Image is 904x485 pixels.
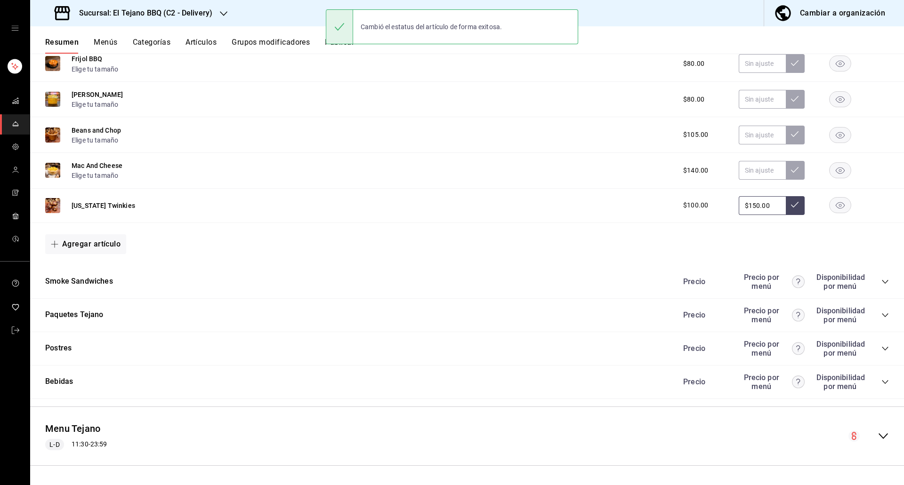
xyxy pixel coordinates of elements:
[739,54,786,73] input: Sin ajuste
[45,56,60,71] img: Preview
[72,54,103,64] button: Frijol BBQ
[46,440,63,450] span: L-D
[739,90,786,109] input: Sin ajuste
[739,340,805,358] div: Precio por menú
[72,161,122,170] button: Mac And Cheese
[816,340,864,358] div: Disponibilidad por menú
[674,310,734,319] div: Precio
[816,273,864,291] div: Disponibilidad por menú
[72,135,118,145] button: Elige tu tamaño
[232,38,310,54] button: Grupos modificadores
[739,373,805,391] div: Precio por menú
[739,306,805,324] div: Precio por menú
[739,196,786,215] input: Sin ajuste
[881,278,889,286] button: collapse-category-row
[674,277,734,286] div: Precio
[72,64,118,74] button: Elige tu tamaño
[45,439,107,450] div: 11:30 - 23:59
[133,38,171,54] button: Categorías
[800,7,885,20] div: Cambiar a organización
[45,92,60,107] img: Preview
[674,344,734,353] div: Precio
[45,343,72,354] button: Postres
[325,38,354,54] button: Publicar
[72,171,118,180] button: Elige tu tamaño
[881,378,889,386] button: collapse-category-row
[674,377,734,386] div: Precio
[45,38,904,54] div: navigation tabs
[45,127,60,143] img: Preview
[816,306,864,324] div: Disponibilidad por menú
[30,414,904,458] div: collapse-menu-row
[186,38,217,54] button: Artículos
[45,234,126,254] button: Agregar artículo
[683,95,704,104] span: $80.00
[45,376,73,387] button: Bebidas
[45,276,113,287] button: Smoke Sandwiches
[45,38,79,54] button: Resumen
[72,201,135,210] button: [US_STATE] Twinkies
[683,59,704,69] span: $80.00
[72,90,123,99] button: [PERSON_NAME]
[94,38,117,54] button: Menús
[816,373,864,391] div: Disponibilidad por menú
[683,166,708,175] span: $140.00
[881,311,889,319] button: collapse-category-row
[45,198,60,213] img: Preview
[739,161,786,180] input: Sin ajuste
[72,8,212,19] h3: Sucursal: El Tejano BBQ (C2 - Delivery)
[881,345,889,352] button: collapse-category-row
[72,100,118,109] button: Elige tu tamaño
[739,126,786,144] input: Sin ajuste
[683,130,708,140] span: $105.00
[45,163,60,178] img: Preview
[72,126,121,135] button: Beans and Chop
[739,273,805,291] div: Precio por menú
[11,24,19,32] button: open drawer
[45,422,100,436] button: Menu Tejano
[683,200,708,210] span: $100.00
[45,310,104,320] button: Paquetes Tejano
[353,16,509,37] div: Cambió el estatus del artículo de forma exitosa.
